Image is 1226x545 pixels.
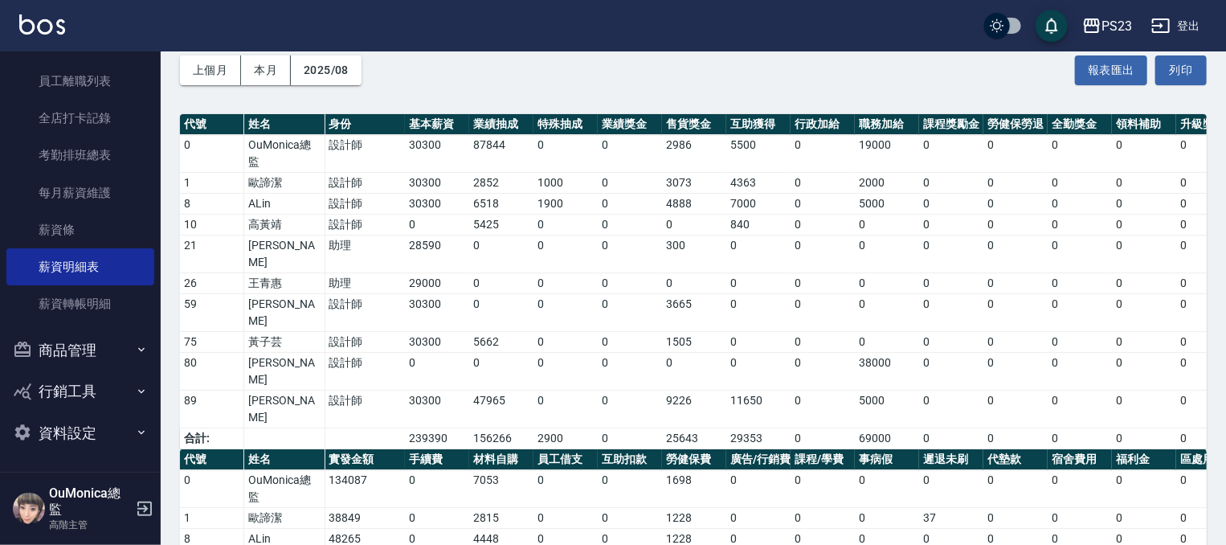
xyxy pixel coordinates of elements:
th: 福利金 [1112,449,1176,470]
td: 0 [855,215,919,236]
td: 助理 [325,273,405,294]
td: 0 [983,508,1048,529]
a: 每月薪資維護 [6,174,154,211]
td: 0 [791,332,855,353]
td: 69000 [855,428,919,449]
td: 0 [983,470,1048,508]
td: 2815 [469,508,533,529]
td: 0 [919,194,983,215]
th: 售貨獎金 [662,114,726,135]
td: 0 [1048,470,1112,508]
td: 5500 [726,135,791,173]
th: 課程/學費 [791,449,855,470]
a: 薪資條 [6,211,154,248]
td: 0 [1048,508,1112,529]
td: 0 [919,391,983,428]
td: 0 [726,508,791,529]
th: 材料自購 [469,449,533,470]
td: 0 [1048,273,1112,294]
td: 0 [1048,353,1112,391]
td: 26 [180,273,244,294]
td: 0 [983,173,1048,194]
td: 設計師 [325,194,405,215]
td: 設計師 [325,173,405,194]
th: 代墊款 [983,449,1048,470]
td: 0 [919,353,983,391]
button: 登出 [1145,11,1207,41]
td: 2900 [533,428,598,449]
td: 87844 [469,135,533,173]
td: 0 [662,353,726,391]
td: OuMonica總監 [244,470,325,508]
td: 0 [598,508,662,529]
button: 行銷工具 [6,371,154,412]
td: 助理 [325,236,405,273]
h5: OuMonica總監 [49,486,131,518]
td: 840 [726,215,791,236]
td: 239390 [405,428,469,449]
td: 0 [983,135,1048,173]
td: 38000 [855,353,919,391]
th: 業績抽成 [469,114,533,135]
td: 1698 [662,470,726,508]
td: 王青惠 [244,273,325,294]
td: 0 [405,470,469,508]
td: 0 [726,273,791,294]
td: OuMonica總監 [244,135,325,173]
td: 0 [983,391,1048,428]
td: 25643 [662,428,726,449]
th: 基本薪資 [405,114,469,135]
td: 0 [469,273,533,294]
td: 0 [662,273,726,294]
td: 2000 [855,173,919,194]
th: 員工借支 [533,449,598,470]
td: 0 [919,273,983,294]
td: 134087 [325,470,405,508]
td: 0 [533,391,598,428]
td: 0 [919,428,983,449]
td: 0 [855,470,919,508]
td: 0 [791,470,855,508]
td: 0 [791,194,855,215]
a: 全店打卡記錄 [6,100,154,137]
button: PS23 [1076,10,1138,43]
td: 0 [855,273,919,294]
td: 1 [180,173,244,194]
td: 5000 [855,194,919,215]
td: 4888 [662,194,726,215]
td: 156266 [469,428,533,449]
td: 0 [983,194,1048,215]
td: 0 [1112,135,1176,173]
td: 0 [791,273,855,294]
td: 0 [1112,428,1176,449]
td: 0 [983,294,1048,332]
td: ALin [244,194,325,215]
td: 0 [1112,215,1176,236]
td: 合計: [180,428,244,449]
td: 1505 [662,332,726,353]
td: 歐諦潔 [244,173,325,194]
td: 0 [1048,391,1112,428]
td: [PERSON_NAME] [244,294,325,332]
th: 身份 [325,114,405,135]
p: 高階主管 [49,518,131,532]
td: 37 [919,508,983,529]
td: 0 [533,215,598,236]
td: 0 [1048,135,1112,173]
td: 歐諦潔 [244,508,325,529]
td: 0 [919,470,983,508]
td: 0 [533,508,598,529]
td: 設計師 [325,135,405,173]
td: 7000 [726,194,791,215]
td: 300 [662,236,726,273]
td: 0 [791,135,855,173]
td: 0 [726,294,791,332]
a: 薪資轉帳明細 [6,285,154,322]
td: 6518 [469,194,533,215]
td: 29000 [405,273,469,294]
th: 職務加給 [855,114,919,135]
a: 員工離職列表 [6,63,154,100]
td: 0 [791,236,855,273]
td: 0 [598,236,662,273]
th: 姓名 [244,449,325,470]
